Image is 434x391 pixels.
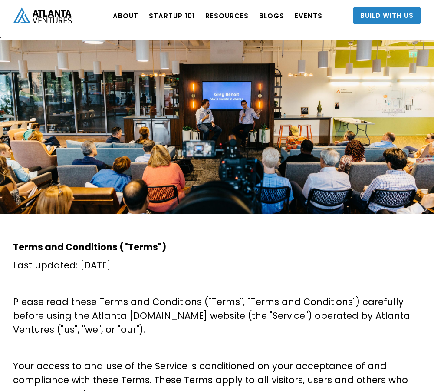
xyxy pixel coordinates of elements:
strong: Terms and Conditions ("Terms") [13,241,166,253]
a: Startup 101 [149,3,195,28]
a: ABOUT [113,3,138,28]
a: Build With Us [353,7,421,24]
a: EVENTS [295,3,322,28]
p: Please read these Terms and Conditions ("Terms", "Terms and Conditions") carefully before using t... [13,295,421,337]
p: ‍ [13,341,421,355]
a: RESOURCES [205,3,249,28]
p: Last updated: [DATE] [13,258,421,272]
p: ‍ [13,277,421,291]
a: BLOGS [259,3,284,28]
